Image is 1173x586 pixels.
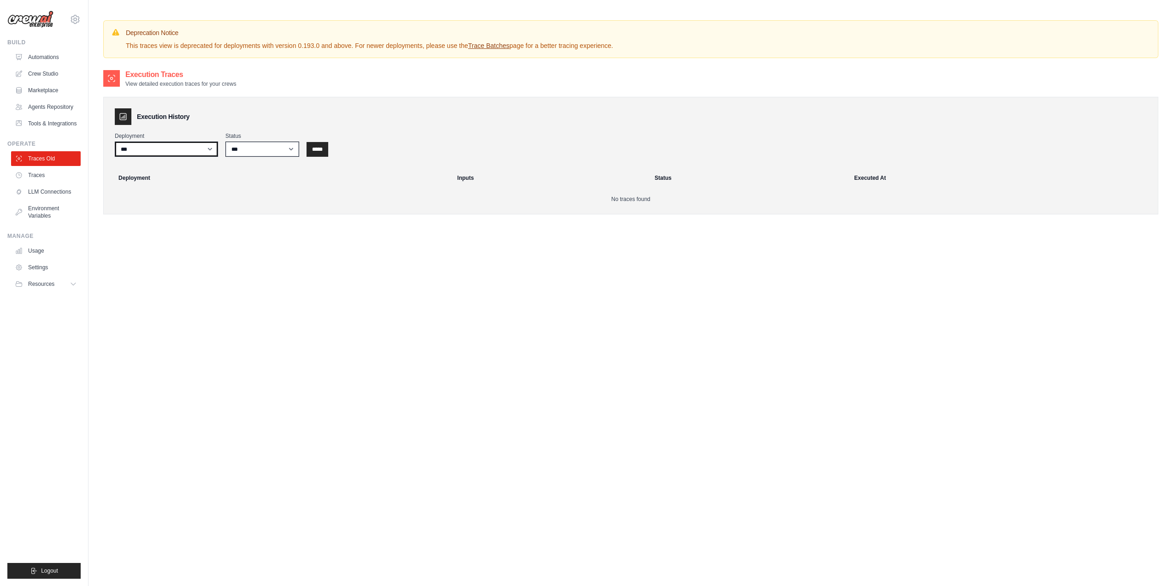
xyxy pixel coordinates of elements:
[41,567,58,574] span: Logout
[125,69,236,80] h2: Execution Traces
[7,39,81,46] div: Build
[452,168,649,188] th: Inputs
[225,132,299,140] label: Status
[107,168,452,188] th: Deployment
[11,116,81,131] a: Tools & Integrations
[11,151,81,166] a: Traces Old
[7,563,81,579] button: Logout
[649,168,849,188] th: Status
[28,280,54,288] span: Resources
[125,80,236,88] p: View detailed execution traces for your crews
[11,184,81,199] a: LLM Connections
[7,232,81,240] div: Manage
[7,140,81,148] div: Operate
[126,28,613,37] h3: Deprecation Notice
[115,195,1147,203] p: No traces found
[11,201,81,223] a: Environment Variables
[7,11,53,28] img: Logo
[11,66,81,81] a: Crew Studio
[126,41,613,50] p: This traces view is deprecated for deployments with version 0.193.0 and above. For newer deployme...
[11,168,81,183] a: Traces
[11,243,81,258] a: Usage
[11,260,81,275] a: Settings
[11,100,81,114] a: Agents Repository
[137,112,189,121] h3: Execution History
[11,277,81,291] button: Resources
[11,83,81,98] a: Marketplace
[849,168,1154,188] th: Executed At
[468,42,509,49] a: Trace Batches
[11,50,81,65] a: Automations
[115,132,218,140] label: Deployment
